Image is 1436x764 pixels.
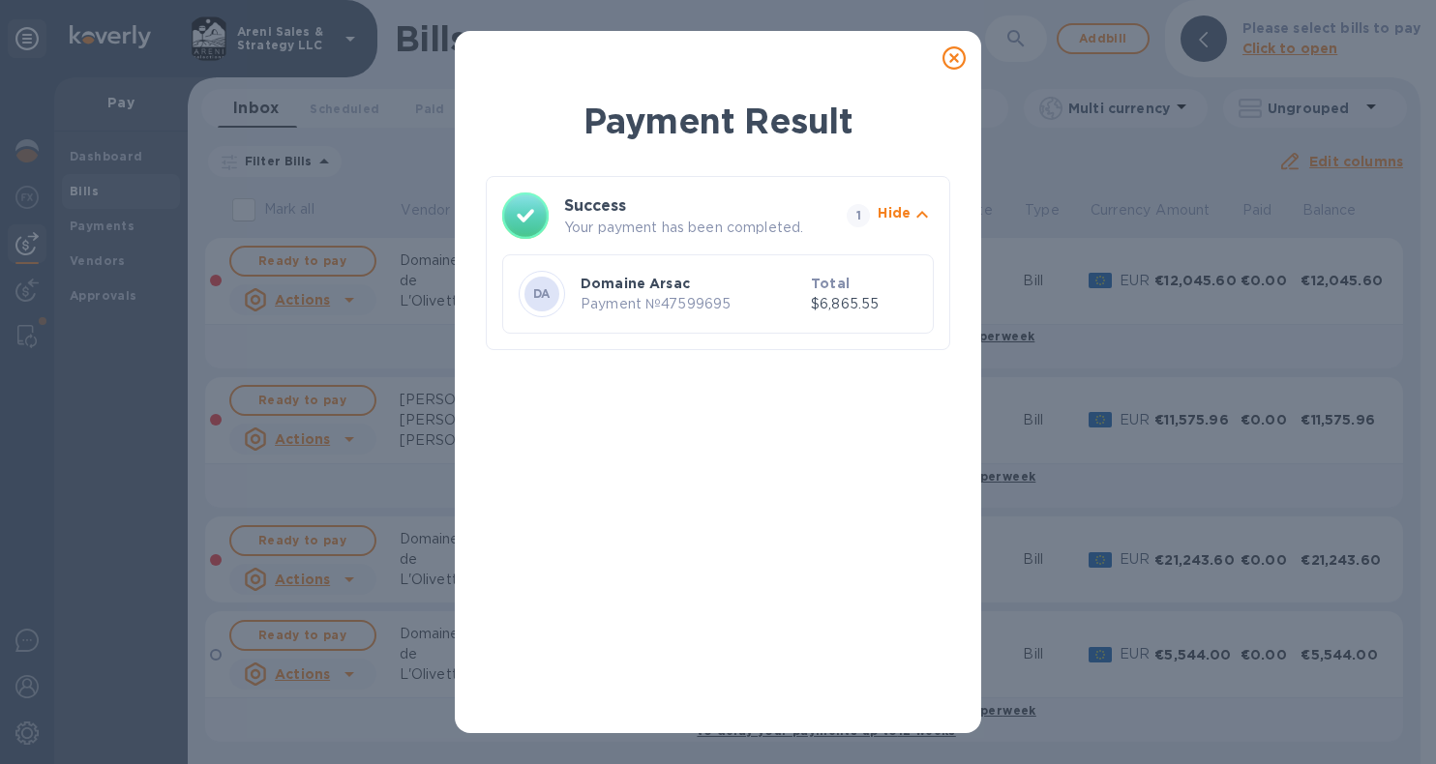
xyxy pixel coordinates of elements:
p: $6,865.55 [811,294,917,314]
button: Hide [878,203,934,229]
h3: Success [564,194,812,218]
span: 1 [847,204,870,227]
p: Domaine Arsac [581,274,803,293]
p: Hide [878,203,911,222]
h1: Payment Result [486,97,950,145]
p: Payment № 47599695 [581,294,803,314]
b: Total [811,276,850,291]
b: DA [533,286,551,301]
p: Your payment has been completed. [564,218,839,238]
